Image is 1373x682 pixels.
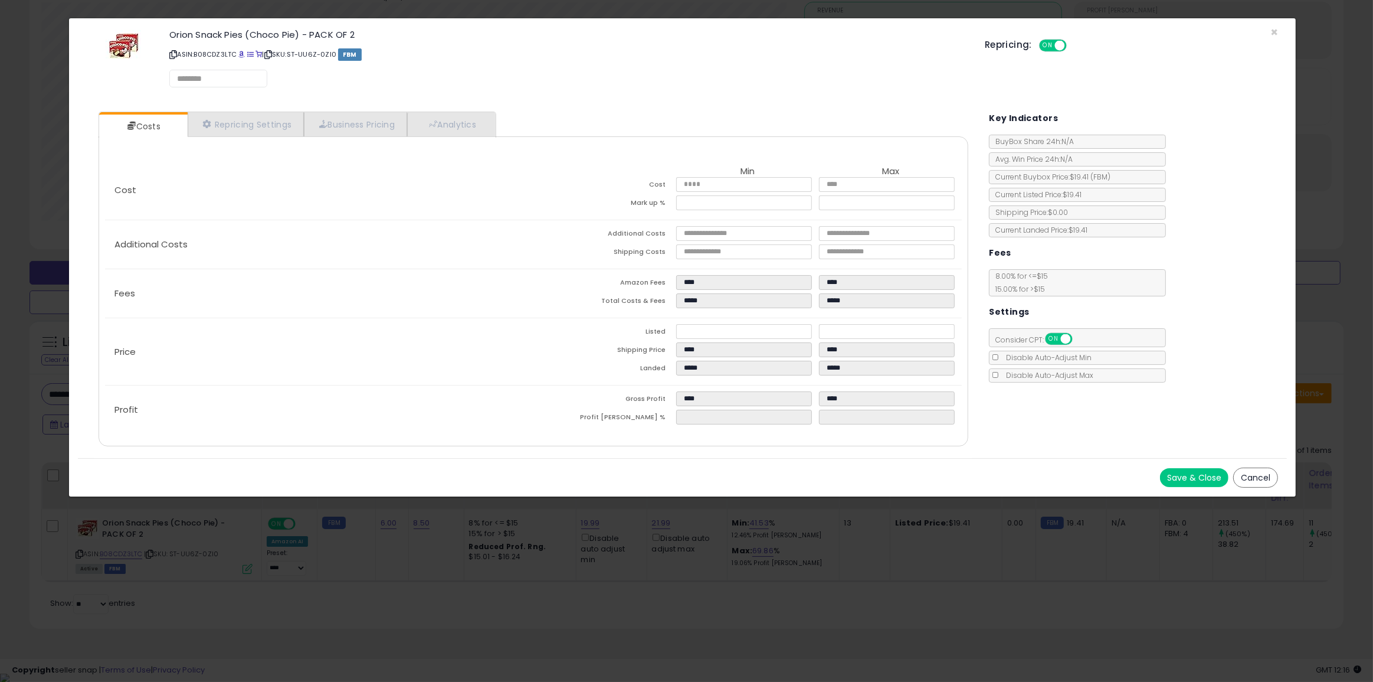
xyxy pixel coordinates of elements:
span: Consider CPT: [989,335,1088,345]
button: Save & Close [1160,468,1228,487]
a: Business Pricing [304,112,407,136]
span: ON [1047,334,1061,344]
a: Your listing only [255,50,262,59]
span: Shipping Price: $0.00 [989,207,1068,217]
span: $19.41 [1070,172,1110,182]
span: Avg. Win Price 24h: N/A [989,154,1073,164]
a: Analytics [407,112,494,136]
td: Landed [533,361,676,379]
span: 8.00 % for <= $15 [989,271,1048,294]
td: Shipping Price [533,342,676,361]
span: Disable Auto-Adjust Min [1000,353,1092,363]
span: Current Buybox Price: [989,172,1110,182]
td: Additional Costs [533,226,676,244]
a: Costs [99,115,186,138]
h5: Fees [989,246,1011,260]
span: BuyBox Share 24h: N/A [989,136,1074,146]
span: ( FBM ) [1090,172,1110,182]
span: FBM [338,48,362,61]
td: Total Costs & Fees [533,293,676,312]
a: Repricing Settings [188,112,304,136]
h5: Settings [989,305,1029,319]
p: Additional Costs [105,240,533,249]
td: Listed [533,324,676,342]
td: Mark up % [533,195,676,214]
h5: Key Indicators [989,111,1058,126]
p: Cost [105,185,533,195]
span: × [1270,24,1278,41]
p: Price [105,347,533,357]
span: 15.00 % for > $15 [989,284,1045,294]
span: Disable Auto-Adjust Max [1000,370,1093,380]
img: 41-YZg9SN8L._SL60_.jpg [106,30,141,61]
span: ON [1040,41,1055,51]
td: Shipping Costs [533,244,676,263]
p: Fees [105,289,533,298]
span: OFF [1064,41,1083,51]
td: Gross Profit [533,391,676,410]
a: BuyBox page [239,50,245,59]
span: Current Landed Price: $19.41 [989,225,1087,235]
th: Max [819,167,962,177]
th: Min [676,167,819,177]
a: All offer listings [247,50,254,59]
td: Cost [533,177,676,195]
span: OFF [1071,334,1090,344]
button: Cancel [1233,468,1278,488]
td: Profit [PERSON_NAME] % [533,410,676,428]
h5: Repricing: [985,40,1032,50]
p: ASIN: B08CDZ3LTC | SKU: ST-UU6Z-0ZI0 [169,45,967,64]
h3: Orion Snack Pies (Choco Pie) - PACK OF 2 [169,30,967,39]
p: Profit [105,405,533,415]
td: Amazon Fees [533,275,676,293]
span: Current Listed Price: $19.41 [989,190,1082,200]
